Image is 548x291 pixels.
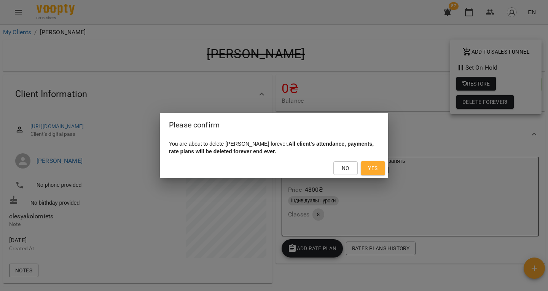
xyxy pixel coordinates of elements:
span: Yes [368,164,378,173]
span: No [342,164,349,173]
button: Yes [361,161,385,175]
span: You are about to delete [PERSON_NAME] forever. [169,141,374,154]
button: No [333,161,358,175]
h2: Please confirm [169,119,379,131]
